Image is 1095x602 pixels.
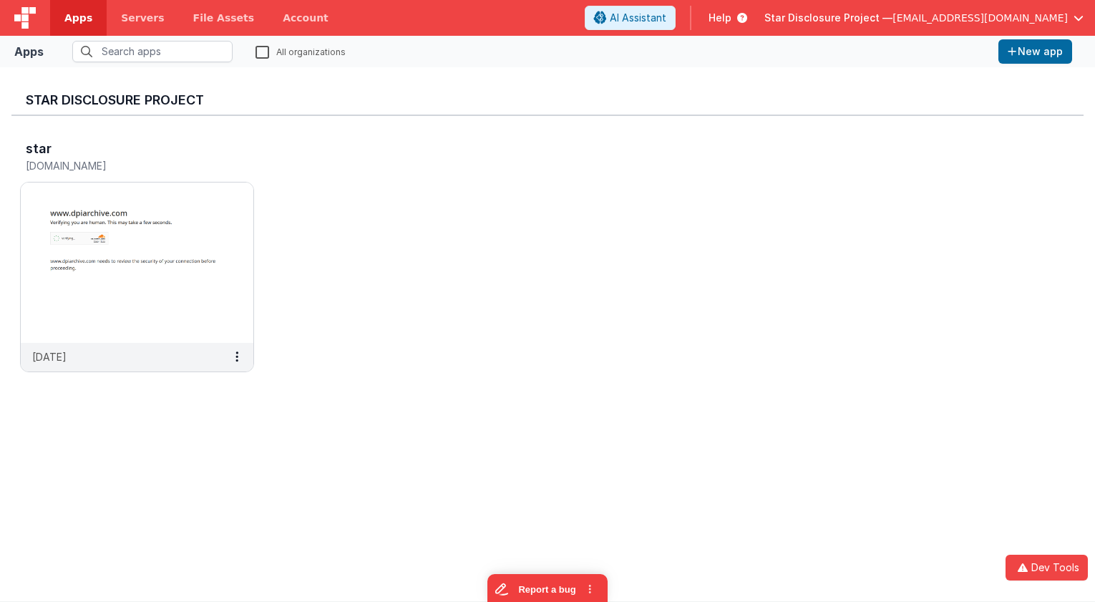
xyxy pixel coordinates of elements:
input: Search apps [72,41,233,62]
label: All organizations [255,44,346,58]
span: File Assets [193,11,255,25]
h3: star [26,142,52,156]
h5: [DOMAIN_NAME] [26,160,218,171]
span: AI Assistant [610,11,666,25]
button: New app [998,39,1072,64]
h3: Star Disclosure Project [26,93,1069,107]
div: Apps [14,43,44,60]
p: [DATE] [32,349,67,364]
span: [EMAIL_ADDRESS][DOMAIN_NAME] [892,11,1068,25]
button: Dev Tools [1006,555,1088,581]
button: AI Assistant [585,6,676,30]
button: Star Disclosure Project — [EMAIL_ADDRESS][DOMAIN_NAME] [764,11,1084,25]
span: Star Disclosure Project — [764,11,892,25]
span: Servers [121,11,164,25]
span: Help [709,11,731,25]
span: Apps [64,11,92,25]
